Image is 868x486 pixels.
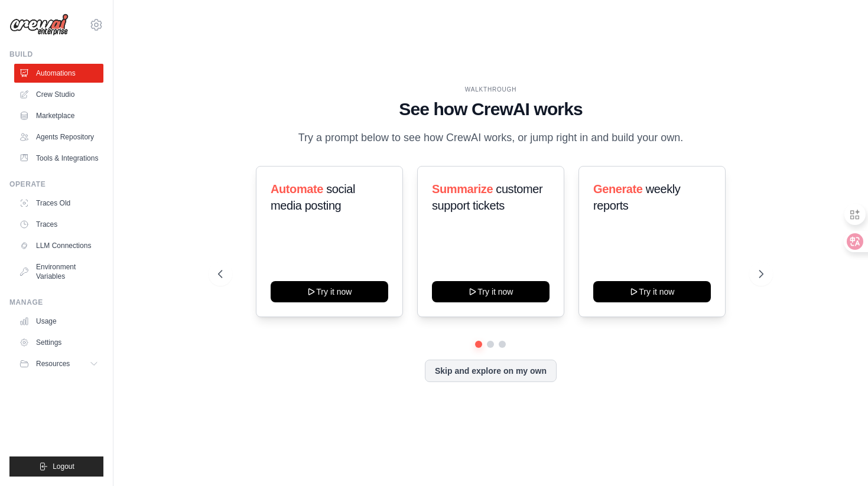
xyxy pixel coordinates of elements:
[593,182,643,195] span: Generate
[14,236,103,255] a: LLM Connections
[593,182,680,212] span: weekly reports
[9,456,103,477] button: Logout
[14,194,103,213] a: Traces Old
[53,462,74,471] span: Logout
[271,182,323,195] span: Automate
[432,182,493,195] span: Summarize
[425,360,557,382] button: Skip and explore on my own
[9,180,103,189] div: Operate
[271,281,388,302] button: Try it now
[218,85,763,94] div: WALKTHROUGH
[14,128,103,146] a: Agents Repository
[14,215,103,234] a: Traces
[14,354,103,373] button: Resources
[593,281,711,302] button: Try it now
[9,50,103,59] div: Build
[36,359,70,368] span: Resources
[14,333,103,352] a: Settings
[14,312,103,331] a: Usage
[14,85,103,104] a: Crew Studio
[9,298,103,307] div: Manage
[432,281,550,302] button: Try it now
[432,182,542,212] span: customer support tickets
[14,64,103,83] a: Automations
[9,14,69,36] img: Logo
[292,129,689,146] p: Try a prompt below to see how CrewAI works, or jump right in and build your own.
[271,182,355,212] span: social media posting
[14,106,103,125] a: Marketplace
[14,257,103,286] a: Environment Variables
[14,149,103,168] a: Tools & Integrations
[218,99,763,120] h1: See how CrewAI works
